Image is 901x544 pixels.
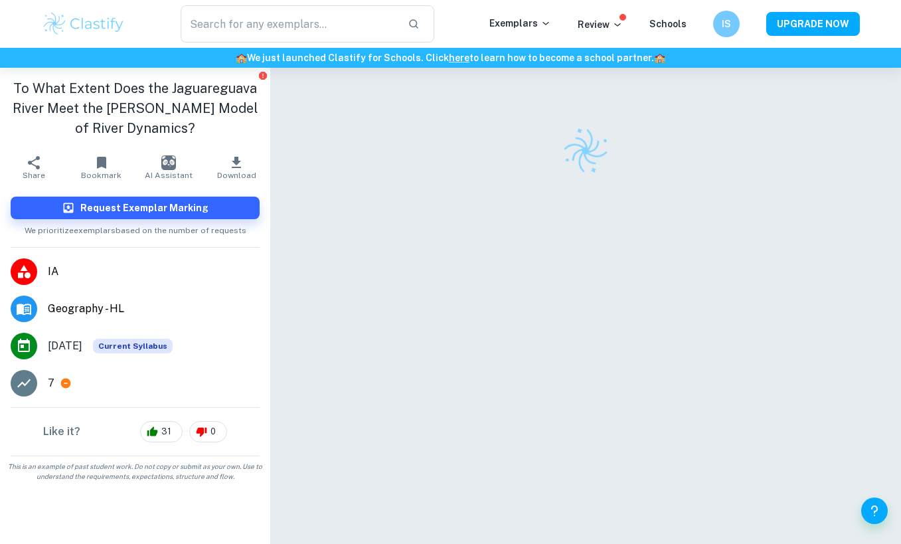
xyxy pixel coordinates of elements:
p: 7 [48,375,54,391]
span: Share [23,171,45,180]
button: AI Assistant [135,149,203,186]
h6: Request Exemplar Marking [80,201,208,215]
h6: IS [718,17,734,31]
button: Bookmark [68,149,135,186]
button: UPGRADE NOW [766,12,860,36]
span: 🏫 [654,52,665,63]
div: 0 [189,421,227,442]
h6: We just launched Clastify for Schools. Click to learn how to become a school partner. [3,50,898,65]
div: This exemplar is based on the current syllabus. Feel free to refer to it for inspiration/ideas wh... [93,339,173,353]
button: Help and Feedback [861,498,888,524]
span: Download [217,171,256,180]
img: Clastify logo [42,11,126,37]
h1: To What Extent Does the Jaguareguava River Meet the [PERSON_NAME] Model of River Dynamics? [11,78,260,138]
p: Review [578,17,623,32]
span: Current Syllabus [93,339,173,353]
input: Search for any exemplars... [181,5,398,43]
span: 0 [203,425,223,438]
a: Schools [649,19,687,29]
div: 31 [140,421,183,442]
p: Exemplars [489,16,551,31]
button: Request Exemplar Marking [11,197,260,219]
span: 🏫 [236,52,247,63]
span: Geography - HL [48,301,260,317]
span: 31 [154,425,179,438]
button: IS [713,11,740,37]
span: AI Assistant [145,171,193,180]
span: [DATE] [48,338,82,354]
span: IA [48,264,260,280]
a: here [449,52,469,63]
span: Bookmark [81,171,122,180]
button: Report issue [258,70,268,80]
button: Download [203,149,270,186]
span: This is an example of past student work. Do not copy or submit as your own. Use to understand the... [5,462,265,482]
span: We prioritize exemplars based on the number of requests [25,219,246,236]
img: AI Assistant [161,155,176,170]
img: Clastify logo [556,121,616,181]
h6: Like it? [43,424,80,440]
